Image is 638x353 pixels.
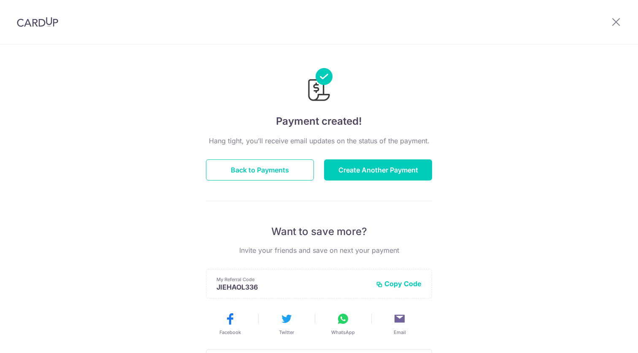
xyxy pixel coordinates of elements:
[206,225,432,238] p: Want to save more?
[375,312,424,336] button: Email
[394,329,406,336] span: Email
[206,136,432,146] p: Hang tight, you’ll receive email updates on the status of the payment.
[219,329,241,336] span: Facebook
[17,17,58,27] img: CardUp
[318,312,368,336] button: WhatsApp
[206,114,432,129] h4: Payment created!
[324,159,432,181] button: Create Another Payment
[279,329,294,336] span: Twitter
[262,312,311,336] button: Twitter
[216,276,369,283] p: My Referral Code
[331,329,355,336] span: WhatsApp
[205,312,255,336] button: Facebook
[305,68,333,104] img: Payments
[206,159,314,181] button: Back to Payments
[206,245,432,255] p: Invite your friends and save on next your payment
[376,279,422,288] button: Copy Code
[216,283,369,291] p: JIEHAOL336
